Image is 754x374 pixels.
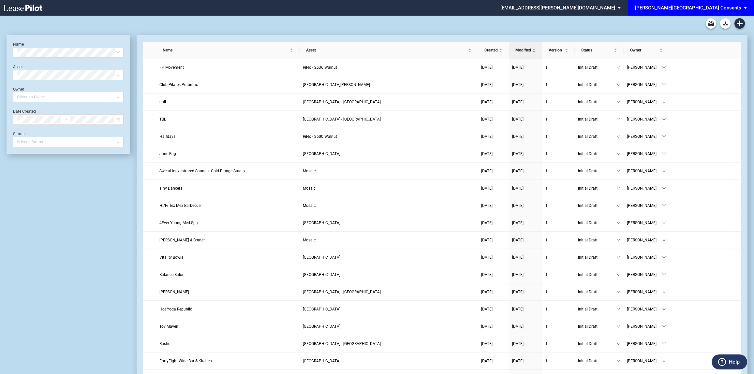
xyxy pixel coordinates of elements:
[545,133,571,140] a: 1
[662,65,666,69] span: down
[303,254,475,261] a: [GEOGRAPHIC_DATA]
[545,99,571,105] a: 1
[616,169,620,173] span: down
[627,254,662,261] span: [PERSON_NAME]
[159,324,178,329] span: Toy Maven
[512,254,539,261] a: [DATE]
[481,306,506,312] a: [DATE]
[159,186,182,191] span: Tiny Dancers
[512,272,524,277] span: [DATE]
[13,132,24,136] label: Status
[627,237,662,243] span: [PERSON_NAME]
[481,290,493,294] span: [DATE]
[578,237,616,243] span: Initial Draft
[481,358,506,364] a: [DATE]
[627,220,662,226] span: [PERSON_NAME]
[481,134,493,139] span: [DATE]
[624,42,669,59] th: Owner
[616,186,620,190] span: down
[63,117,68,122] span: swap-right
[627,271,662,278] span: [PERSON_NAME]
[159,203,200,208] span: Hi/Fi Tex Mex Barbecue
[662,273,666,277] span: down
[159,169,245,173] span: SweatHouz Infrared Sauna + Cold Plunge Studio
[512,82,524,87] span: [DATE]
[616,255,620,259] span: down
[512,255,524,260] span: [DATE]
[481,81,506,88] a: [DATE]
[512,99,539,105] a: [DATE]
[478,42,509,59] th: Created
[303,116,475,122] a: [GEOGRAPHIC_DATA] - [GEOGRAPHIC_DATA]
[512,185,539,192] a: [DATE]
[159,100,166,104] span: null
[578,220,616,226] span: Initial Draft
[578,254,616,261] span: Initial Draft
[303,99,475,105] a: [GEOGRAPHIC_DATA] - [GEOGRAPHIC_DATA]
[578,358,616,364] span: Initial Draft
[481,341,493,346] span: [DATE]
[545,185,571,192] a: 1
[616,324,620,328] span: down
[545,307,548,311] span: 1
[512,134,524,139] span: [DATE]
[627,81,662,88] span: [PERSON_NAME]
[545,116,571,122] a: 1
[627,358,662,364] span: [PERSON_NAME]
[512,65,524,70] span: [DATE]
[545,238,548,242] span: 1
[303,185,475,192] a: Mosaic
[512,117,524,122] span: [DATE]
[156,42,300,59] th: Name
[662,307,666,311] span: down
[303,340,475,347] a: [GEOGRAPHIC_DATA] - [GEOGRAPHIC_DATA]
[545,323,571,330] a: 1
[616,221,620,225] span: down
[545,289,571,295] a: 1
[303,237,475,243] a: Mosaic
[159,117,167,122] span: TBD
[578,64,616,71] span: Initial Draft
[159,151,176,156] span: June Bug
[159,255,183,260] span: Vitality Bowls
[509,42,542,59] th: Modified
[512,271,539,278] a: [DATE]
[545,82,548,87] span: 1
[303,323,475,330] a: [GEOGRAPHIC_DATA]
[512,306,539,312] a: [DATE]
[303,220,475,226] a: [GEOGRAPHIC_DATA]
[545,168,571,174] a: 1
[627,340,662,347] span: [PERSON_NAME]
[662,117,666,121] span: down
[662,359,666,363] span: down
[512,289,539,295] a: [DATE]
[481,65,493,70] span: [DATE]
[484,47,498,53] span: Created
[159,168,296,174] a: SweatHouz Infrared Sauna + Cold Plunge Studio
[481,237,506,243] a: [DATE]
[662,290,666,294] span: down
[545,100,548,104] span: 1
[512,81,539,88] a: [DATE]
[662,204,666,208] span: down
[512,341,524,346] span: [DATE]
[481,169,493,173] span: [DATE]
[616,65,620,69] span: down
[512,340,539,347] a: [DATE]
[159,81,296,88] a: Club Pilates Potomac
[627,185,662,192] span: [PERSON_NAME]
[159,64,296,71] a: FP Movement
[662,186,666,190] span: down
[481,117,493,122] span: [DATE]
[512,151,539,157] a: [DATE]
[481,82,493,87] span: [DATE]
[616,273,620,277] span: down
[303,168,475,174] a: Mosaic
[616,135,620,138] span: down
[545,81,571,88] a: 1
[303,272,340,277] span: Park Place
[720,18,731,29] a: Download Blank Form
[512,133,539,140] a: [DATE]
[512,221,524,225] span: [DATE]
[481,255,493,260] span: [DATE]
